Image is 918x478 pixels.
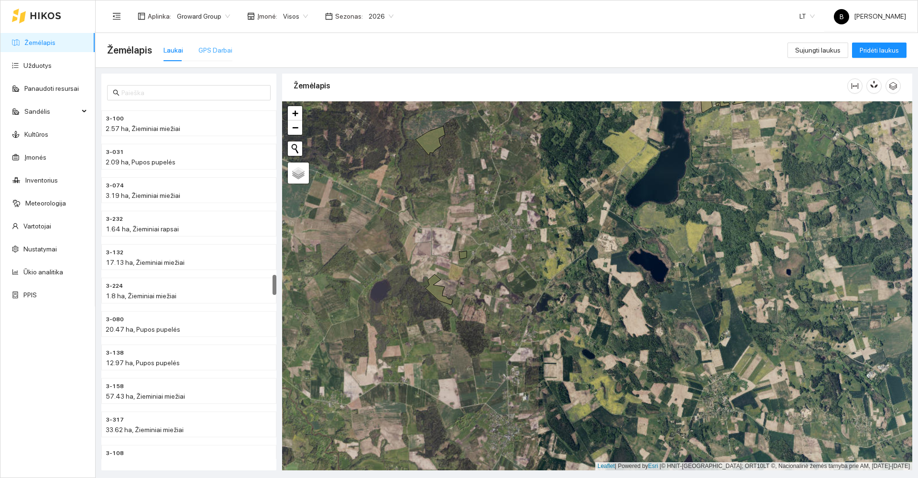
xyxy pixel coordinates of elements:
span: 1.64 ha, Žieminiai rapsai [106,225,179,233]
a: Meteorologija [25,199,66,207]
span: column-width [848,82,862,90]
a: Panaudoti resursai [24,85,79,92]
span: Pridėti laukus [860,45,899,55]
span: 1.8 ha, Žieminiai miežiai [106,292,176,300]
span: + [292,107,298,119]
span: Sujungti laukus [795,45,841,55]
span: [PERSON_NAME] [834,12,906,20]
span: B [840,9,844,24]
a: Zoom out [288,120,302,135]
span: 20.47 ha, Pupos pupelės [106,326,180,333]
span: layout [138,12,145,20]
span: 3-132 [106,248,123,257]
span: shop [247,12,255,20]
span: 12.97 ha, Pupos pupelės [106,359,180,367]
div: | Powered by © HNIT-[GEOGRAPHIC_DATA]; ORT10LT ©, Nacionalinė žemės tarnyba prie AM, [DATE]-[DATE] [595,462,912,470]
a: Įmonės [24,153,46,161]
input: Paieška [121,87,265,98]
span: 2.57 ha, Žieminiai miežiai [106,125,180,132]
span: 3-317 [106,415,124,424]
a: Layers [288,163,309,184]
span: Groward Group [177,9,230,23]
a: Leaflet [598,463,615,469]
span: 3-232 [106,215,123,224]
button: Sujungti laukus [787,43,848,58]
a: Nustatymai [23,245,57,253]
span: − [292,121,298,133]
button: Pridėti laukus [852,43,907,58]
a: Zoom in [288,106,302,120]
a: Sujungti laukus [787,46,848,54]
a: Inventorius [25,176,58,184]
button: column-width [847,78,863,94]
span: 3-138 [106,348,124,358]
a: Pridėti laukus [852,46,907,54]
div: GPS Darbai [198,45,232,55]
a: Užduotys [23,62,52,69]
a: Kultūros [24,130,48,138]
span: 3-074 [106,181,124,190]
span: 17.13 ha, Žieminiai miežiai [106,259,185,266]
a: Žemėlapis [24,39,55,46]
a: PPIS [23,291,37,299]
span: | [660,463,661,469]
span: Sezonas : [335,11,363,22]
a: Esri [648,463,658,469]
a: Ūkio analitika [23,268,63,276]
span: Aplinka : [148,11,171,22]
span: Įmonė : [257,11,277,22]
span: 2026 [369,9,393,23]
span: Visos [283,9,308,23]
span: 2.09 ha, Pupos pupelės [106,158,175,166]
button: menu-fold [107,7,126,26]
div: Žemėlapis [294,72,847,99]
span: menu-fold [112,12,121,21]
span: 57.43 ha, Žieminiai miežiai [106,392,185,400]
span: Sandėlis [24,102,79,121]
span: Žemėlapis [107,43,152,58]
span: 3.19 ha, Žieminiai miežiai [106,192,180,199]
span: 3-108 [106,449,124,458]
span: 3-100 [106,114,124,123]
span: LT [799,9,815,23]
span: 3-158 [106,382,124,391]
div: Laukai [164,45,183,55]
span: calendar [325,12,333,20]
span: search [113,89,120,96]
a: Vartotojai [23,222,51,230]
span: 3-224 [106,282,123,291]
span: 33.62 ha, Žieminiai miežiai [106,426,184,434]
button: Initiate a new search [288,141,302,156]
span: 3-031 [106,148,124,157]
span: 3-080 [106,315,124,324]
